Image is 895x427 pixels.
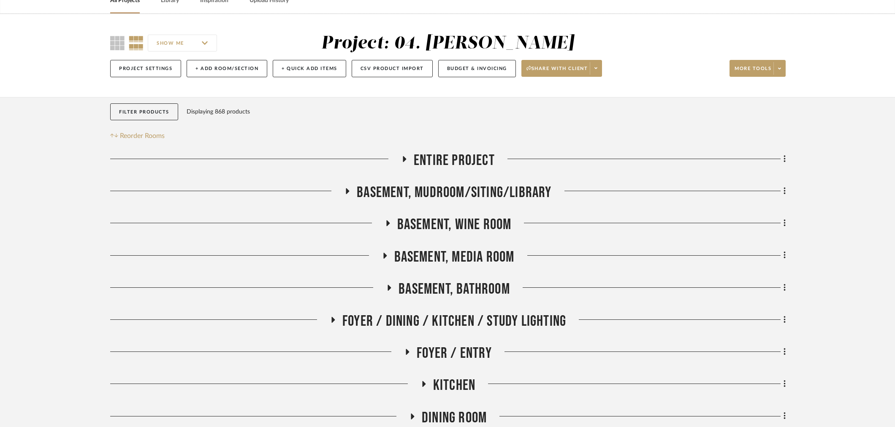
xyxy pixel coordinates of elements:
span: Reorder Rooms [120,131,165,141]
div: Displaying 868 products [187,103,250,120]
button: Share with client [521,60,602,77]
button: CSV Product Import [352,60,433,77]
button: Project Settings [110,60,181,77]
span: Entire Project [414,151,495,170]
button: Reorder Rooms [110,131,165,141]
button: + Add Room/Section [187,60,267,77]
span: Dining Room [422,409,487,427]
span: Foyer / Dining / Kitchen / Study Lighting [342,312,566,330]
span: Basement, Media Room [394,248,515,266]
button: Filter Products [110,103,178,121]
div: Project: 04. [PERSON_NAME] [321,35,574,52]
button: Budget & Invoicing [438,60,516,77]
span: More tools [735,65,771,78]
span: Foyer / Entry [417,344,492,362]
span: Basement, Wine Room [397,216,512,234]
button: More tools [730,60,786,77]
span: Basement, Bathroom [399,280,510,298]
span: Kitchen [433,376,475,395]
span: Share with client [526,65,588,78]
button: + Quick Add Items [273,60,346,77]
span: Basement, Mudroom/Siting/Library [357,184,551,202]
